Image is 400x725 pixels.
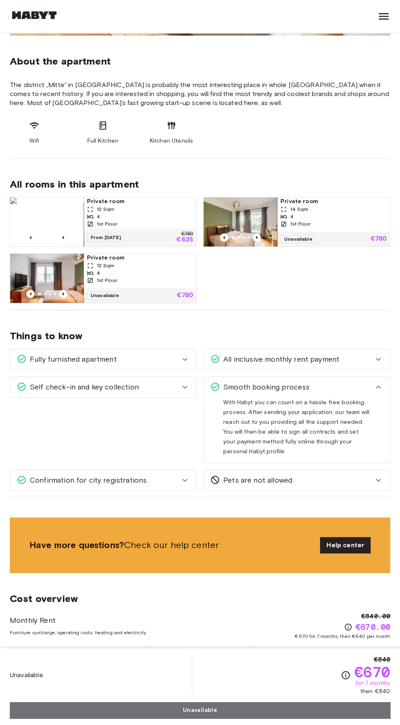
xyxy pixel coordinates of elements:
span: 14 Sqm [290,206,308,213]
img: Marketing picture of unit DE-01-003-001-02HF [10,254,84,303]
span: About the apartment [10,55,111,67]
button: Previous image [27,290,35,298]
button: Previous image [253,233,261,242]
span: Private room [280,197,387,206]
span: 12 Sqm [97,262,114,269]
span: Kitchen Utensils [150,137,193,145]
div: Self check-in and key collection [10,377,196,397]
p: €780 [177,292,193,299]
svg: Check cost overview for full price breakdown. Please note that discounts apply to new joiners onl... [341,670,351,680]
button: Previous image [220,233,228,242]
span: With Habyt you can count on a hassle free booking process. After sending your application, our te... [223,399,369,461]
span: Unavailable [280,235,316,243]
button: Previous image [27,233,35,242]
span: €670 for 7 months, then €840 per month [295,633,390,640]
span: €670 [354,665,390,679]
button: Previous image [59,290,67,298]
svg: Check cost overview for full price breakdown. Please note that discounts apply to new joiners onl... [344,623,352,631]
span: Check our help center [29,539,313,551]
a: Marketing picture of unit DE-01-003-001-02HFPrevious imagePrevious imagePrivate room12 Sqm41st Fl... [10,253,197,303]
p: €780 [370,236,387,242]
b: Have more questions? [29,539,124,550]
div: Fully furnished apartment [10,349,196,369]
span: 4 [290,213,293,220]
p: €625 [176,237,193,243]
span: Things to know [10,330,390,342]
span: Unavailable [10,671,43,680]
span: Private room [87,197,193,206]
span: All inclusive monthly rent payment [220,354,339,365]
span: 4 [97,213,100,220]
div: All inclusive monthly rent payment [204,349,390,369]
button: Previous image [59,233,67,242]
span: 12 Sqm [97,206,114,213]
span: Pets are not allowed [220,475,292,486]
p: €780 [181,232,193,237]
span: Confirmation for city registrations [27,475,147,486]
span: The district „Mitte“ in [GEOGRAPHIC_DATA] is probably the most interesting place in whole [GEOGRA... [10,81,390,107]
span: for 7 months [356,679,390,687]
span: Cost overview [10,593,390,605]
span: Private room [87,254,193,262]
span: Self check-in and key collection [27,382,139,392]
span: Smooth booking process [220,382,309,392]
span: then €840 [360,687,390,696]
div: Pets are not allowed [204,470,390,490]
span: €840 [373,655,390,665]
img: Marketing picture of unit DE-01-003-001-04HF [204,197,277,246]
span: From [DATE] [87,233,124,242]
span: 1st Floor [97,277,117,284]
span: Unavailable [87,291,123,300]
span: 1st Floor [290,220,311,228]
img: Habyt [10,11,59,19]
span: 1st Floor [97,220,117,228]
div: Confirmation for city registrations [10,470,196,490]
span: Monthly Rent [10,615,146,626]
a: Marketing picture of unit DE-01-003-001-01HFPrevious imagePrevious imagePrivate room12 Sqm41st Fl... [10,197,197,247]
img: Marketing picture of unit DE-01-003-001-01HF [10,197,84,246]
span: €840.00 [361,611,390,621]
span: Full Kitchen [87,137,119,145]
span: 4 [97,269,100,277]
div: Smooth booking process [204,377,390,397]
span: Wifi [29,137,40,145]
span: Fully furnished apartment [27,354,117,365]
span: Furniture surcharge, operating costs, heating and electricity [10,629,146,636]
span: All rooms in this apartment [10,178,390,190]
a: Marketing picture of unit DE-01-003-001-04HFPrevious imagePrevious imagePrivate room14 Sqm41st Fl... [203,197,390,247]
span: €670.00 [356,621,390,633]
a: Help center [320,537,371,553]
